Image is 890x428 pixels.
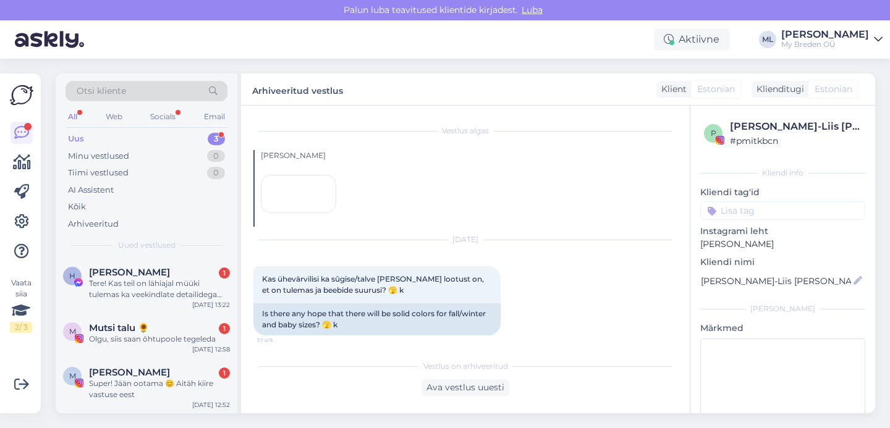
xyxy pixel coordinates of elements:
[68,184,114,196] div: AI Assistent
[697,83,735,96] span: Estonian
[759,31,776,48] div: ML
[77,85,126,98] span: Otsi kliente
[700,256,865,269] p: Kliendi nimi
[700,186,865,199] p: Kliendi tag'id
[261,150,677,161] div: [PERSON_NAME]
[700,167,865,178] div: Kliendi info
[148,109,178,125] div: Socials
[69,327,76,336] span: M
[253,303,501,335] div: Is there any hope that there will be solid colors for fall/winter and baby sizes? 🫣 k
[192,300,230,309] div: [DATE] 13:22
[89,367,170,378] span: Melinda Ennok
[422,379,509,396] div: Ava vestlus uuesti
[68,150,129,162] div: Minu vestlused
[257,336,303,345] span: 12:49
[10,322,32,333] div: 2 / 3
[730,119,862,134] div: [PERSON_NAME]-Liis [PERSON_NAME]
[66,109,80,125] div: All
[89,334,230,345] div: Olgu, siis saan õhtupoole tegeleda
[68,167,129,179] div: Tiimi vestlused
[219,323,230,334] div: 1
[730,134,862,148] div: # pmitkbcn
[252,81,343,98] label: Arhiveeritud vestlus
[201,109,227,125] div: Email
[700,225,865,238] p: Instagrami leht
[423,361,508,372] span: Vestlus on arhiveeritud
[192,400,230,409] div: [DATE] 12:52
[711,128,716,138] span: p
[781,40,869,49] div: My Breden OÜ
[69,371,76,380] span: M
[207,167,225,179] div: 0
[700,201,865,220] input: Lisa tag
[219,367,230,379] div: 1
[815,83,852,96] span: Estonian
[253,234,677,245] div: [DATE]
[10,277,32,333] div: Vaata siia
[192,345,230,354] div: [DATE] 12:58
[518,4,546,15] span: Luba
[207,150,225,162] div: 0
[701,274,851,288] input: Lisa nimi
[69,271,75,280] span: H
[89,278,230,300] div: Tere! Kas teil on lähiajal müüki tulemas ka veekindlate detailidega pükse? 🙂
[654,28,729,51] div: Aktiivne
[68,218,119,230] div: Arhiveeritud
[68,133,84,145] div: Uus
[219,267,230,279] div: 1
[68,201,86,213] div: Kõik
[752,83,804,96] div: Klienditugi
[781,30,869,40] div: [PERSON_NAME]
[781,30,883,49] a: [PERSON_NAME]My Breden OÜ
[253,125,677,136] div: Vestlus algas
[89,378,230,400] div: Super! Jään ootama 😊 Aitäh kiire vastuse eest
[10,83,33,107] img: Askly Logo
[89,322,150,334] span: Mutsi talu 🌻
[700,238,865,251] p: [PERSON_NAME]
[656,83,687,96] div: Klient
[103,109,125,125] div: Web
[262,274,486,295] span: Kas ühevärvilisi ka sûgise/talve [PERSON_NAME] lootust on, et on tulemas ja beebide suurusi? 🫣 k
[208,133,225,145] div: 3
[700,303,865,314] div: [PERSON_NAME]
[89,267,170,278] span: Helina Kaur
[118,240,176,251] span: Uued vestlused
[700,322,865,335] p: Märkmed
